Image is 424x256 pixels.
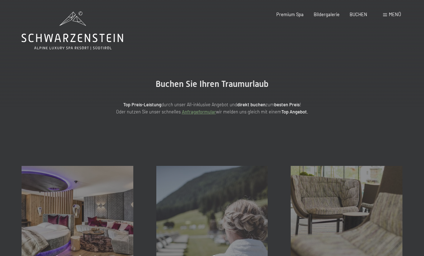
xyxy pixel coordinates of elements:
strong: direkt buchen [237,102,266,107]
strong: Top Angebot. [281,109,308,115]
span: Menü [389,11,401,17]
a: Premium Spa [276,11,304,17]
strong: besten Preis [274,102,300,107]
strong: Top Preis-Leistung [123,102,161,107]
p: durch unser All-inklusive Angebot und zum ! Oder nutzen Sie unser schnelles wir melden uns gleich... [68,101,356,116]
a: BUCHEN [350,11,367,17]
span: Buchen Sie Ihren Traumurlaub [156,79,268,89]
a: Bildergalerie [314,11,340,17]
a: Anfrageformular [182,109,216,115]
